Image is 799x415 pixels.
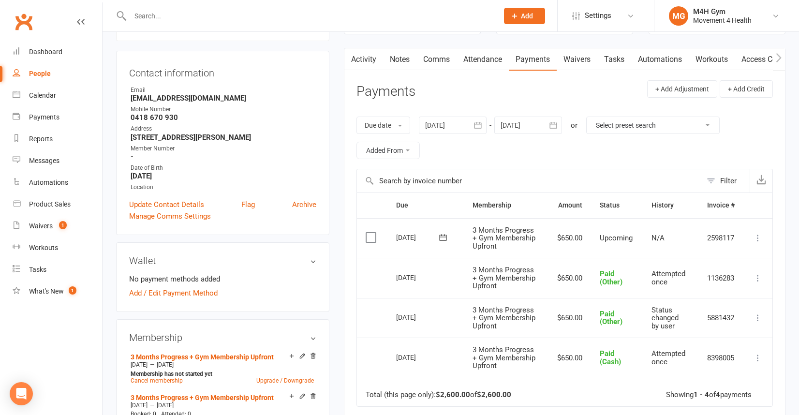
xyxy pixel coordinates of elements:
[666,391,752,399] div: Showing of payments
[131,172,316,180] strong: [DATE]
[396,270,441,285] div: [DATE]
[13,128,102,150] a: Reports
[29,178,68,186] div: Automations
[693,7,752,16] div: M4H Gym
[29,157,59,164] div: Messages
[127,9,491,23] input: Search...
[356,117,410,134] button: Due date
[631,48,689,71] a: Automations
[600,349,621,366] span: Paid (Cash)
[13,85,102,106] a: Calendar
[387,193,464,218] th: Due
[716,390,720,399] strong: 4
[651,306,679,330] span: Status changed by user
[509,48,557,71] a: Payments
[651,349,685,366] span: Attempted once
[29,70,51,77] div: People
[13,63,102,85] a: People
[29,91,56,99] div: Calendar
[720,175,737,187] div: Filter
[10,382,33,405] div: Open Intercom Messenger
[473,226,535,251] span: 3 Months Progress + Gym Membership Upfront
[477,390,511,399] strong: $2,600.00
[473,306,535,330] span: 3 Months Progress + Gym Membership Upfront
[157,402,174,409] span: [DATE]
[131,144,316,153] div: Member Number
[131,105,316,114] div: Mobile Number
[128,401,316,409] div: —
[357,169,702,193] input: Search by invoice number
[720,80,773,98] button: + Add Credit
[600,269,622,286] span: Paid (Other)
[131,113,316,122] strong: 0418 670 930
[29,48,62,56] div: Dashboard
[698,298,743,338] td: 5881432
[131,152,316,161] strong: -
[698,218,743,258] td: 2598117
[548,338,591,378] td: $650.00
[396,310,441,325] div: [DATE]
[29,200,71,208] div: Product Sales
[13,106,102,128] a: Payments
[129,273,316,285] li: No payment methods added
[129,332,316,343] h3: Membership
[29,135,53,143] div: Reports
[29,266,46,273] div: Tasks
[366,391,511,399] div: Total (this page only): of
[29,113,59,121] div: Payments
[13,41,102,63] a: Dashboard
[651,234,665,242] span: N/A
[131,402,148,409] span: [DATE]
[131,133,316,142] strong: [STREET_ADDRESS][PERSON_NAME]
[13,172,102,193] a: Automations
[698,258,743,298] td: 1136283
[13,150,102,172] a: Messages
[585,5,611,27] span: Settings
[69,286,76,295] span: 1
[12,10,36,34] a: Clubworx
[698,193,743,218] th: Invoice #
[416,48,457,71] a: Comms
[571,119,577,131] div: or
[643,193,698,218] th: History
[256,377,314,384] a: Upgrade / Downgrade
[157,361,174,368] span: [DATE]
[292,199,316,210] a: Archive
[131,86,316,95] div: Email
[131,353,274,361] a: 3 Months Progress + Gym Membership Upfront
[29,244,58,252] div: Workouts
[356,142,420,159] button: Added From
[131,163,316,173] div: Date of Birth
[13,281,102,302] a: What's New1
[473,266,535,290] span: 3 Months Progress + Gym Membership Upfront
[600,310,622,326] span: Paid (Other)
[548,258,591,298] td: $650.00
[702,169,750,193] button: Filter
[13,193,102,215] a: Product Sales
[241,199,255,210] a: Flag
[436,390,470,399] strong: $2,600.00
[597,48,631,71] a: Tasks
[131,183,316,192] div: Location
[131,371,212,377] strong: Membership has not started yet
[464,193,548,218] th: Membership
[548,193,591,218] th: Amount
[29,287,64,295] div: What's New
[557,48,597,71] a: Waivers
[131,124,316,133] div: Address
[651,269,685,286] span: Attempted once
[600,234,633,242] span: Upcoming
[129,287,218,299] a: Add / Edit Payment Method
[59,221,67,229] span: 1
[356,84,415,99] h3: Payments
[548,298,591,338] td: $650.00
[457,48,509,71] a: Attendance
[591,193,643,218] th: Status
[689,48,735,71] a: Workouts
[698,338,743,378] td: 8398005
[131,377,183,384] a: Cancel membership
[694,390,709,399] strong: 1 - 4
[129,255,316,266] h3: Wallet
[29,222,53,230] div: Waivers
[396,230,441,245] div: [DATE]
